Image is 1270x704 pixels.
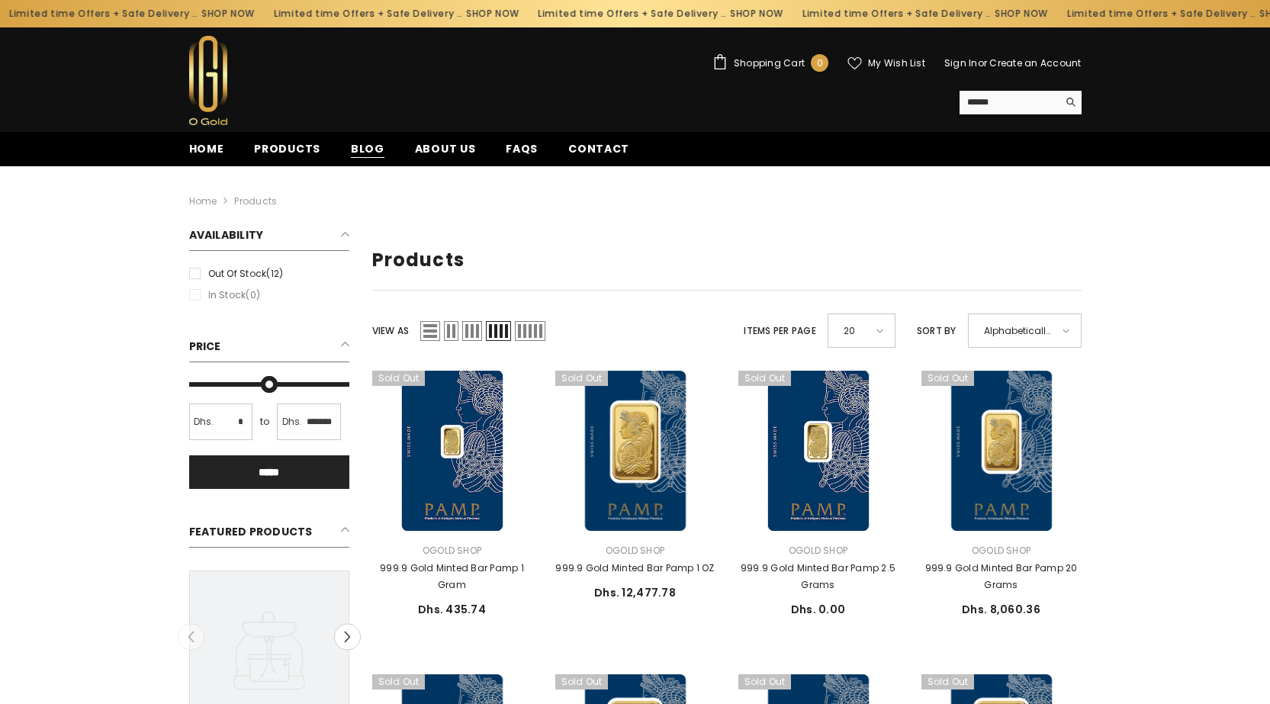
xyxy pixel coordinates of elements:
label: Out of stock [189,265,349,282]
a: SHOP NOW [728,5,781,22]
span: Dhs. [282,413,303,430]
span: List [420,321,440,341]
span: Sold out [555,371,609,386]
a: Create an Account [989,56,1081,69]
span: FAQs [506,141,538,156]
span: Home [189,141,224,156]
span: Sold out [738,674,792,690]
span: Dhs. 8,060.36 [962,602,1040,617]
span: Price [189,339,221,354]
a: Ogold Shop [972,544,1030,557]
span: Sold out [738,371,792,386]
span: Sold out [555,674,609,690]
a: Ogold Shop [606,544,664,557]
span: or [978,56,987,69]
a: FAQs [490,140,553,166]
a: 999.9 Gold Minted Bar Pamp 1 OZ [555,560,715,577]
span: Availability [189,227,264,243]
span: Sold out [372,674,426,690]
a: Ogold Shop [789,544,847,557]
span: Sold out [921,674,975,690]
div: Limited time Offers + Safe Delivery .. [790,2,1055,26]
img: Ogold Shop [189,36,227,125]
span: Products [254,141,320,156]
a: Shopping Cart [712,54,828,72]
a: Home [189,193,217,210]
span: Grid 2 [444,321,458,341]
a: 999.9 Gold Minted Bar Pamp 1 Gram [372,371,532,531]
span: About us [415,141,476,156]
span: (12) [266,267,283,280]
span: 20 [844,320,866,342]
span: Dhs. 435.74 [418,602,486,617]
span: Grid 5 [515,321,545,341]
a: 999.9 Gold Minted Bar Pamp 20 Grams [921,560,1082,593]
a: Ogold Shop [423,544,481,557]
span: to [256,413,274,430]
a: Sign In [944,56,978,69]
span: Dhs. [194,413,214,430]
span: Alphabetically, A-Z [984,320,1052,342]
span: Sold out [921,371,975,386]
h1: Products [372,249,1082,272]
a: Products [234,194,277,207]
label: View as [372,323,410,339]
h2: Featured Products [189,519,349,548]
span: Grid 4 [486,321,511,341]
a: 999.9 Gold Minted Bar Pamp 20 Grams [921,371,1082,531]
a: Home [174,140,240,166]
a: About us [400,140,491,166]
a: SHOP NOW [199,5,252,22]
a: Products [239,140,336,166]
a: My Wish List [847,56,925,70]
button: Search [1058,91,1082,114]
a: 999.9 Gold Minted Bar Pamp 1 OZ [555,371,715,531]
span: Shopping Cart [734,59,805,68]
span: Contact [568,141,629,156]
a: Contact [553,140,645,166]
span: Dhs. 0.00 [791,602,846,617]
summary: Search [960,91,1082,114]
div: Alphabetically, A-Z [968,313,1082,348]
label: Sort by [917,323,957,339]
a: 999.9 Gold Minted Bar Pamp 1 Gram [372,560,532,593]
a: 999.9 Gold Minted Bar Pamp 2.5 Grams [738,371,899,531]
span: Dhs. 12,477.78 [594,585,676,600]
a: SHOP NOW [463,5,516,22]
span: Sold out [372,371,426,386]
div: Limited time Offers + Safe Delivery .. [262,2,526,26]
span: 0 [817,55,823,72]
div: 20 [828,313,895,348]
div: Limited time Offers + Safe Delivery .. [526,2,791,26]
span: Blog [351,141,384,157]
nav: breadcrumbs [189,166,1082,215]
span: Grid 3 [462,321,482,341]
a: 999.9 Gold Minted Bar Pamp 2.5 Grams [738,560,899,593]
span: My Wish List [868,59,925,68]
a: SHOP NOW [992,5,1046,22]
label: Items per page [744,323,815,339]
a: Blog [336,140,400,166]
button: Next [334,624,361,651]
